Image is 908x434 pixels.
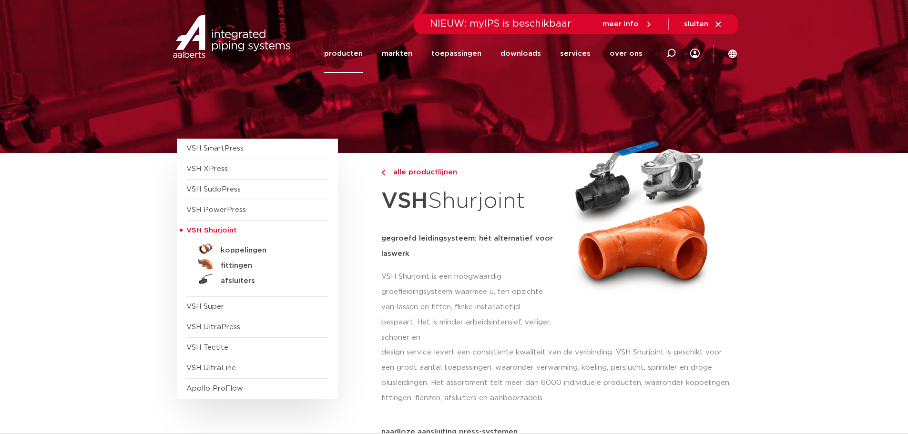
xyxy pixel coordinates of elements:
[186,344,228,351] a: VSH Tectite
[610,34,643,73] a: over ons
[381,167,554,178] a: alle productlijnen
[221,246,315,255] h5: koppelingen
[500,34,541,73] a: downloads
[381,190,428,212] strong: VSH
[186,186,241,193] a: VSH SudoPress
[186,206,246,213] a: VSH PowerPress
[690,34,700,73] div: my IPS
[186,227,237,234] span: VSH Shurjoint
[221,262,315,270] h5: fittingen
[382,34,412,73] a: markten
[560,34,591,73] a: services
[388,169,457,176] span: alle productlijnen
[602,20,639,28] span: meer info
[186,241,328,256] a: koppelingen
[186,385,243,392] a: Apollo ProFlow
[186,272,328,287] a: afsluiters
[684,20,723,29] a: sluiten
[431,34,481,73] a: toepassingen
[186,145,244,152] a: VSH SmartPress
[186,165,228,172] a: VSH XPress
[186,303,224,310] a: VSH Super
[186,323,240,331] a: VSH UltraPress
[381,269,554,345] p: VSH Shurjoint is een hoogwaardig groefleidingsysteem waarmee u, ten opzichte van lassen en fitten...
[430,19,571,29] span: NIEUW: myIPS is beschikbaar
[186,256,328,272] a: fittingen
[684,20,708,28] span: sluiten
[381,345,732,406] p: design service levert een consistente kwaliteit van de verbinding. VSH Shurjoint is geschikt voor...
[381,183,554,220] h1: Shurjoint
[324,34,363,73] a: producten
[602,20,653,29] a: meer info
[186,364,236,372] a: VSH UltraLine
[381,170,385,176] img: chevron-right.svg
[381,231,554,262] h5: gegroefd leidingsysteem: hét alternatief voor laswerk
[324,34,643,73] nav: Menu
[221,277,315,285] h5: afsluiters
